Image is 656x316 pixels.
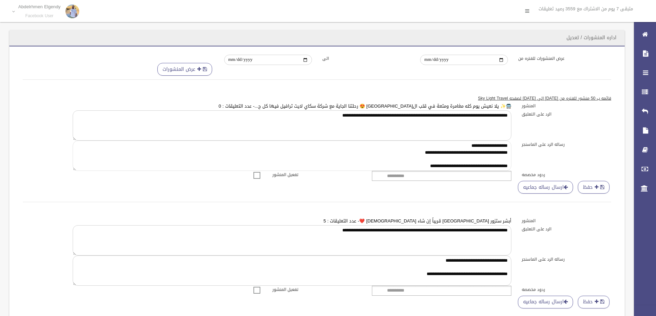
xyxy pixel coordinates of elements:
[267,171,367,178] label: تفعيل المنشور
[517,102,616,110] label: المنشور
[517,171,616,178] label: ردود مخصصه
[518,296,573,308] a: ارسال رساله جماعيه
[18,4,61,9] p: Abdelrhmen Elgendy
[517,255,616,263] label: رساله الرد على الماسنجر
[578,296,610,308] button: حفظ
[219,102,511,110] a: 🚍✨ يلا نعيش يوم كله مغامرة ومتعة في قلب ال[GEOGRAPHIC_DATA] 😍 رحلتنا الجاية مع شركة سكاي لايت ترا...
[517,225,616,233] label: الرد على التعليق
[18,13,61,19] small: Facebook User
[558,31,625,44] header: اداره المنشورات / تعديل
[267,286,367,293] label: تفعيل المنشور
[517,141,616,148] label: رساله الرد على الماسنجر
[518,181,573,194] a: ارسال رساله جماعيه
[513,55,611,62] label: عرض المنشورات للفتره من
[578,181,610,194] button: حفظ
[317,55,415,62] label: الى
[517,110,616,118] label: الرد على التعليق
[323,217,511,225] a: أبشر ستزور [GEOGRAPHIC_DATA] قريباً إن شاء [DEMOGRAPHIC_DATA] ❤️- عدد التعليقات : 5
[517,286,616,293] label: ردود مخصصه
[157,63,212,76] button: عرض المنشورات
[478,95,611,102] u: قائمه ب 50 منشور للفتره من [DATE] الى [DATE] لصفحه Sky Light Travel
[517,217,616,225] label: المنشور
